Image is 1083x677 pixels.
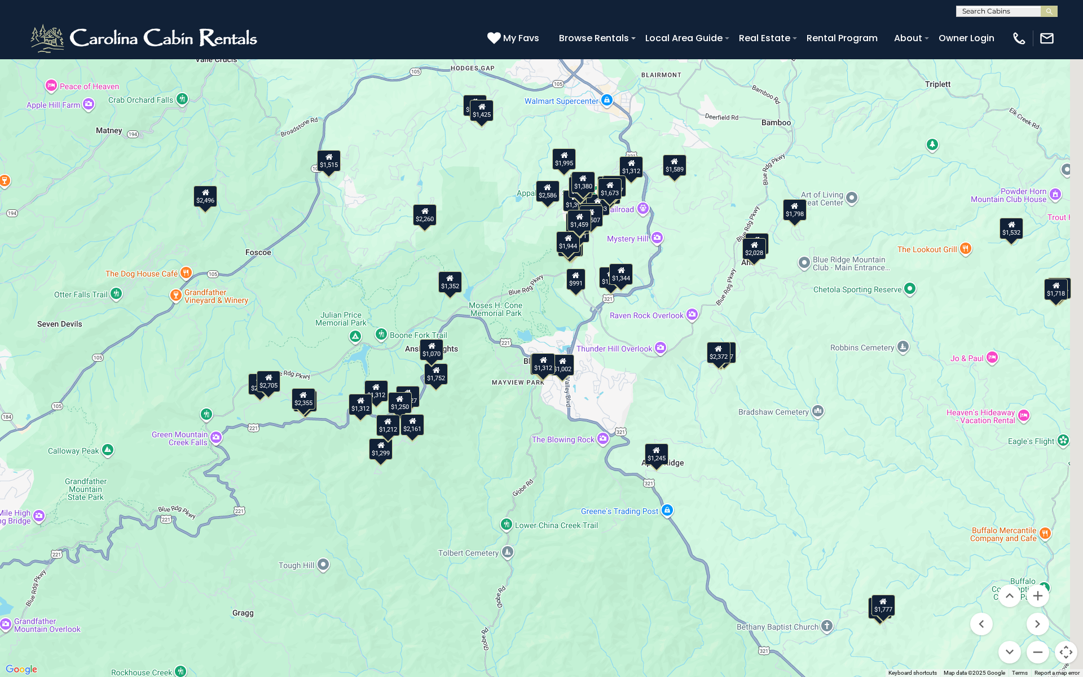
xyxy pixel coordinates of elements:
button: Zoom in [1027,584,1049,607]
a: Local Area Guide [640,28,728,48]
span: My Favs [503,31,539,45]
div: $1,532 [1000,218,1023,239]
a: Rental Program [801,28,883,48]
img: phone-regular-white.png [1011,30,1027,46]
div: $1,798 [783,199,807,221]
img: mail-regular-white.png [1039,30,1055,46]
div: $2,194 [868,597,892,619]
a: Browse Rentals [553,28,635,48]
a: My Favs [487,31,542,46]
div: $1,718 [1044,279,1068,300]
div: $2,372 [707,342,730,363]
div: $4,357 [1047,278,1071,299]
a: Owner Login [933,28,1000,48]
img: White-1-2.png [28,21,262,55]
div: $2,028 [742,238,766,260]
div: $2,147 [745,233,769,254]
button: Move up [998,584,1021,607]
a: Real Estate [733,28,796,48]
a: About [888,28,928,48]
div: $1,777 [871,595,895,616]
